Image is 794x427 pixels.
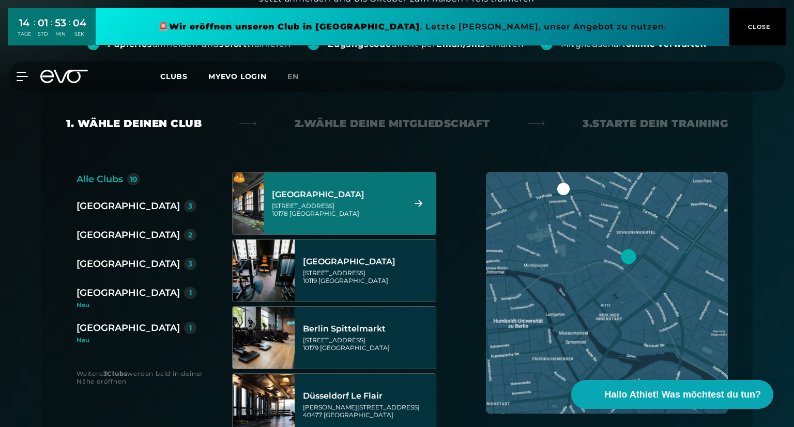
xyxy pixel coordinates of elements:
[303,391,433,401] div: Düsseldorf Le Flair
[486,172,728,414] img: map
[233,307,295,369] img: Berlin Spittelmarkt
[18,15,31,30] div: 14
[107,370,127,377] strong: Clubs
[77,172,123,186] div: Alle Clubs
[18,30,31,38] div: TAGE
[303,269,433,284] div: [STREET_ADDRESS] 10119 [GEOGRAPHIC_DATA]
[38,15,48,30] div: 01
[287,71,311,83] a: en
[160,72,188,81] span: Clubs
[303,336,433,352] div: [STREET_ADDRESS] 10179 [GEOGRAPHIC_DATA]
[188,231,192,239] div: 2
[73,30,86,38] div: SEK
[34,17,35,44] div: :
[51,17,52,44] div: :
[77,321,180,335] div: [GEOGRAPHIC_DATA]
[66,116,202,131] div: 1. Wähle deinen Club
[73,15,86,30] div: 04
[77,337,196,343] div: Neu
[583,116,728,131] div: 3. Starte dein Training
[160,71,208,81] a: Clubs
[303,403,433,419] div: [PERSON_NAME][STREET_ADDRESS] 40477 [GEOGRAPHIC_DATA]
[55,30,66,38] div: MIN
[233,240,295,302] img: Berlin Rosenthaler Platz
[217,172,279,234] img: Berlin Alexanderplatz
[604,388,761,402] span: Hallo Athlet! Was möchtest du tun?
[189,289,192,296] div: 1
[77,370,211,385] div: Weitere werden bald in deiner Nähe eröffnen
[208,72,267,81] a: MYEVO LOGIN
[571,380,773,409] button: Hallo Athlet! Was möchtest du tun?
[287,72,299,81] span: en
[303,257,433,267] div: [GEOGRAPHIC_DATA]
[272,189,402,200] div: [GEOGRAPHIC_DATA]
[38,30,48,38] div: STD
[77,286,180,300] div: [GEOGRAPHIC_DATA]
[745,22,771,31] span: CLOSE
[103,370,108,377] strong: 3
[295,116,490,131] div: 2. Wähle deine Mitgliedschaft
[189,324,192,331] div: 1
[272,202,402,217] div: [STREET_ADDRESS] 10178 [GEOGRAPHIC_DATA]
[77,228,180,242] div: [GEOGRAPHIC_DATA]
[77,302,205,308] div: Neu
[729,8,786,45] button: CLOSE
[69,17,70,44] div: :
[303,324,433,334] div: Berlin Spittelmarkt
[77,257,180,271] div: [GEOGRAPHIC_DATA]
[130,176,138,183] div: 10
[188,202,192,210] div: 3
[188,260,192,267] div: 3
[55,15,66,30] div: 53
[77,199,180,213] div: [GEOGRAPHIC_DATA]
